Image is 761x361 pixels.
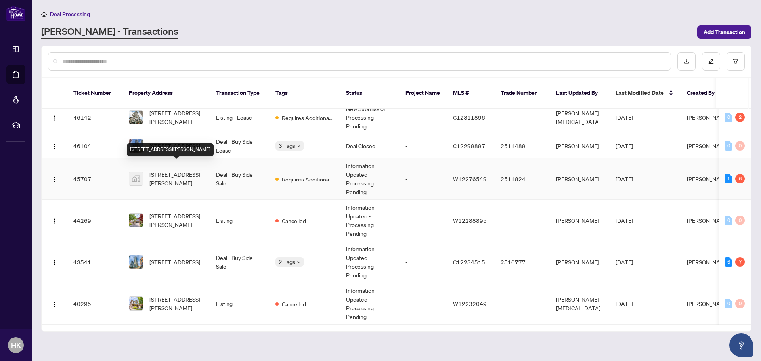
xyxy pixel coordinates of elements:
[48,214,61,227] button: Logo
[616,142,633,149] span: [DATE]
[149,212,203,229] span: [STREET_ADDRESS][PERSON_NAME]
[67,200,122,241] td: 44269
[494,158,550,200] td: 2511824
[494,200,550,241] td: -
[6,6,25,21] img: logo
[149,295,203,312] span: [STREET_ADDRESS][PERSON_NAME]
[616,300,633,307] span: [DATE]
[122,78,210,109] th: Property Address
[725,113,732,122] div: 0
[210,200,269,241] td: Listing
[453,142,485,149] span: C12299897
[297,144,301,148] span: down
[67,158,122,200] td: 45707
[681,78,728,109] th: Created By
[725,299,732,308] div: 0
[735,299,745,308] div: 0
[282,300,306,308] span: Cancelled
[210,78,269,109] th: Transaction Type
[129,172,143,185] img: thumbnail-img
[340,200,399,241] td: Information Updated - Processing Pending
[41,25,178,39] a: [PERSON_NAME] - Transactions
[453,300,487,307] span: W12232049
[616,258,633,265] span: [DATE]
[550,200,609,241] td: [PERSON_NAME]
[149,258,200,266] span: [STREET_ADDRESS]
[687,114,730,121] span: [PERSON_NAME]
[48,256,61,268] button: Logo
[67,283,122,325] td: 40295
[494,241,550,283] td: 2510777
[279,257,295,266] span: 2 Tags
[340,241,399,283] td: Information Updated - Processing Pending
[494,101,550,134] td: -
[684,59,689,64] span: download
[447,78,494,109] th: MLS #
[697,25,751,39] button: Add Transaction
[41,11,47,17] span: home
[210,101,269,134] td: Listing - Lease
[48,172,61,185] button: Logo
[210,158,269,200] td: Deal - Buy Side Sale
[340,101,399,134] td: New Submission - Processing Pending
[702,52,720,71] button: edit
[51,115,57,121] img: Logo
[616,175,633,182] span: [DATE]
[725,216,732,225] div: 0
[453,114,485,121] span: C12311896
[129,111,143,124] img: thumbnail-img
[399,241,447,283] td: -
[51,301,57,308] img: Logo
[67,134,122,158] td: 46104
[149,141,200,150] span: [STREET_ADDRESS]
[11,340,21,351] span: HK
[735,141,745,151] div: 0
[708,59,714,64] span: edit
[51,260,57,266] img: Logo
[51,143,57,150] img: Logo
[48,111,61,124] button: Logo
[616,114,633,121] span: [DATE]
[677,52,696,71] button: download
[399,158,447,200] td: -
[127,143,214,156] div: [STREET_ADDRESS][PERSON_NAME]
[340,158,399,200] td: Information Updated - Processing Pending
[51,176,57,183] img: Logo
[48,297,61,310] button: Logo
[550,283,609,325] td: [PERSON_NAME][MEDICAL_DATA]
[67,241,122,283] td: 43541
[725,174,732,183] div: 1
[50,11,90,18] span: Deal Processing
[453,258,485,265] span: C12234515
[735,257,745,267] div: 7
[129,297,143,310] img: thumbnail-img
[399,134,447,158] td: -
[340,78,399,109] th: Status
[399,283,447,325] td: -
[687,175,730,182] span: [PERSON_NAME]
[149,109,203,126] span: [STREET_ADDRESS][PERSON_NAME]
[210,241,269,283] td: Deal - Buy Side Sale
[735,216,745,225] div: 0
[616,88,664,97] span: Last Modified Date
[210,134,269,158] td: Deal - Buy Side Lease
[453,217,487,224] span: W12288895
[399,78,447,109] th: Project Name
[494,134,550,158] td: 2511489
[399,101,447,134] td: -
[453,175,487,182] span: W12276549
[51,218,57,224] img: Logo
[687,142,730,149] span: [PERSON_NAME]
[550,134,609,158] td: [PERSON_NAME]
[550,101,609,134] td: [PERSON_NAME][MEDICAL_DATA]
[282,216,306,225] span: Cancelled
[48,139,61,152] button: Logo
[129,214,143,227] img: thumbnail-img
[735,113,745,122] div: 2
[210,283,269,325] td: Listing
[129,255,143,269] img: thumbnail-img
[297,260,301,264] span: down
[550,241,609,283] td: [PERSON_NAME]
[149,170,203,187] span: [STREET_ADDRESS][PERSON_NAME]
[616,217,633,224] span: [DATE]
